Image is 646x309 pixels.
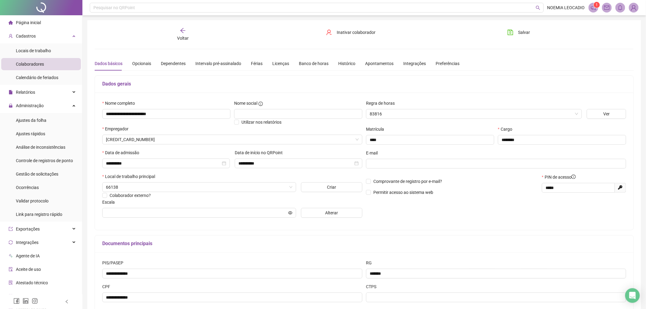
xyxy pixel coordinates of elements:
[337,29,376,36] span: Inativar colaborador
[16,185,39,190] span: Ocorrências
[16,75,58,80] span: Calendário de feriados
[16,227,40,231] span: Exportações
[16,20,41,25] span: Página inicial
[9,267,13,271] span: audit
[102,100,139,107] label: Nome completo
[102,283,114,290] label: CPF
[587,109,626,119] button: Ver
[235,149,287,156] label: Data de início no QRPoint
[596,3,598,7] span: 1
[9,90,13,94] span: file
[625,288,640,303] div: Open Intercom Messenger
[16,267,41,272] span: Aceite de uso
[251,60,263,67] div: Férias
[603,111,610,117] span: Ver
[241,120,281,125] span: Utilizar nos relatórios
[403,60,426,67] div: Integrações
[591,5,596,10] span: notification
[272,60,289,67] div: Licenças
[327,184,336,191] span: Criar
[594,2,600,8] sup: 1
[370,109,578,118] span: 83816
[95,60,122,67] div: Dados básicos
[545,174,576,180] span: PIN de acesso
[373,179,442,184] span: Comprovante de registro por e-mail?
[102,80,626,88] h5: Dados gerais
[366,126,388,133] label: Matrícula
[106,135,359,144] span: 4017499696151957
[16,198,49,203] span: Validar protocolo
[16,253,40,258] span: Agente de IA
[338,60,355,67] div: Histórico
[16,103,44,108] span: Administração
[102,240,626,247] h5: Documentos principais
[321,27,380,37] button: Inativar colaborador
[366,283,380,290] label: CTPS
[16,280,48,285] span: Atestado técnico
[373,190,433,195] span: Permitir acesso ao sistema web
[13,298,20,304] span: facebook
[618,5,623,10] span: bell
[180,27,186,34] span: arrow-left
[16,172,58,176] span: Gestão de solicitações
[32,298,38,304] span: instagram
[234,100,257,107] span: Nome social
[9,34,13,38] span: user-add
[9,20,13,25] span: home
[16,212,62,217] span: Link para registro rápido
[436,60,459,67] div: Preferências
[9,227,13,231] span: export
[16,118,46,123] span: Ajustes da folha
[9,240,13,245] span: sync
[16,294,43,299] span: Gerar QRCode
[16,145,65,150] span: Análise de inconsistências
[102,199,119,205] label: Escala
[16,34,36,38] span: Cadastros
[325,209,338,216] span: Alterar
[161,60,186,67] div: Dependentes
[259,102,263,106] span: info-circle
[572,175,576,179] span: info-circle
[102,173,159,180] label: Local de trabalho principal
[518,29,530,36] span: Salvar
[604,5,610,10] span: mail
[16,158,73,163] span: Controle de registros de ponto
[288,211,292,215] span: eye
[195,60,241,67] div: Intervalo pré-assinalado
[16,62,44,67] span: Colaboradores
[503,27,535,37] button: Salvar
[132,60,151,67] div: Opcionais
[547,4,585,11] span: NOEMIA LEOCADIO
[102,125,132,132] label: Empregador
[366,150,382,156] label: E-mail
[102,149,143,156] label: Data de admissão
[366,100,399,107] label: Regra de horas
[629,3,638,12] img: 89156
[65,300,69,304] span: left
[326,29,332,35] span: user-delete
[365,60,394,67] div: Apontamentos
[507,29,514,35] span: save
[177,36,189,41] span: Voltar
[106,183,292,192] span: 66138
[16,90,35,95] span: Relatórios
[110,193,151,198] span: Colaborador externo?
[9,104,13,108] span: lock
[16,240,38,245] span: Integrações
[498,126,516,133] label: Cargo
[9,281,13,285] span: solution
[102,260,127,266] label: PIS/PASEP
[536,5,540,10] span: search
[301,182,362,192] button: Criar
[299,60,328,67] div: Banco de horas
[301,208,362,218] button: Alterar
[366,260,376,266] label: RG
[16,48,51,53] span: Locais de trabalho
[16,131,45,136] span: Ajustes rápidos
[23,298,29,304] span: linkedin
[9,294,13,298] span: qrcode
